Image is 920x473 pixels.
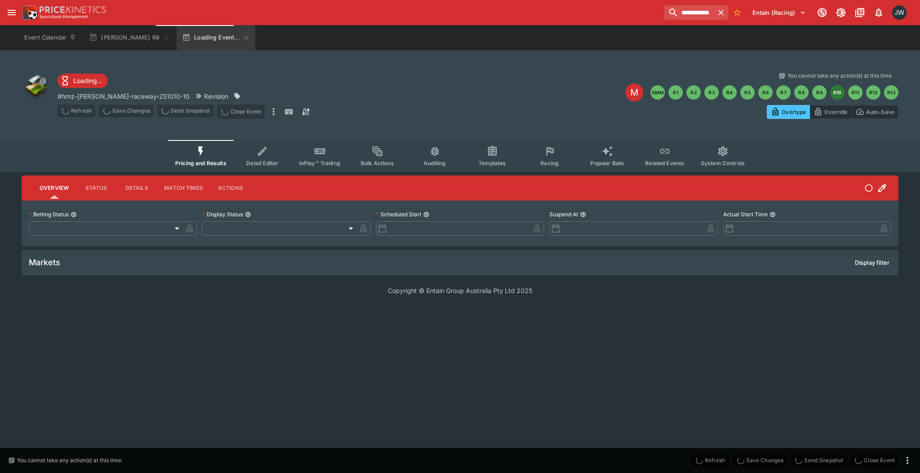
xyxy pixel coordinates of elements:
img: PriceKinetics [40,6,106,13]
p: Betting Status [29,210,69,218]
button: Status [76,177,116,199]
button: R12 [866,85,880,100]
button: R8 [794,85,809,100]
span: InPlay™ Trading [299,160,341,166]
p: You cannot take any action(s) at this time. [787,72,893,80]
button: R10 [830,85,845,100]
span: Popular Bets [590,160,624,166]
h5: Markets [29,257,60,267]
button: Auto-Save [851,105,898,119]
button: R11 [848,85,862,100]
button: Match Times [157,177,210,199]
span: Detail Editor [246,160,278,166]
img: PriceKinetics Logo [20,4,38,22]
button: Suspend At [580,211,586,218]
button: Overview [32,177,76,199]
button: Documentation [852,4,868,21]
button: Actual Start Time [770,211,776,218]
button: Display filter [849,255,895,270]
span: Pricing and Results [175,160,226,166]
span: Templates [478,160,506,166]
button: R2 [686,85,701,100]
p: Scheduled Start [376,210,421,218]
span: Bulk Actions [361,160,394,166]
button: R7 [776,85,791,100]
span: Auditing [424,160,446,166]
button: [PERSON_NAME] R8 [84,25,175,50]
button: R1 [668,85,683,100]
button: SMM [650,85,665,100]
p: Auto-Save [866,107,894,117]
button: Overtype [767,105,810,119]
div: Start From [767,105,898,119]
p: Revision [204,92,228,101]
p: Loading... [73,76,102,85]
button: Toggle light/dark mode [833,4,849,21]
div: Edit Meeting [625,83,643,101]
button: Actions [210,177,251,199]
input: search [664,5,714,20]
div: Event type filters [168,140,752,172]
button: R3 [704,85,719,100]
button: No Bookmarks [730,5,744,20]
button: open drawer [4,4,20,21]
span: System Controls [701,160,745,166]
img: Sportsbook Management [40,15,88,19]
button: Connected to PK [814,4,830,21]
img: other.png [22,72,50,101]
span: Racing [540,160,559,166]
button: Event Calendar [19,25,82,50]
button: Loading Event... [177,25,255,50]
div: Jayden Wyke [892,5,907,20]
button: Override [809,105,851,119]
button: R4 [722,85,737,100]
p: Copy To Clipboard [57,92,190,101]
button: Scheduled Start [423,211,429,218]
p: Suspend At [549,210,578,218]
p: Override [824,107,847,117]
p: Actual Start Time [723,210,768,218]
button: more [902,455,913,466]
nav: pagination navigation [650,85,898,100]
button: R6 [758,85,773,100]
button: R13 [884,85,898,100]
button: Details [116,177,157,199]
button: Betting Status [71,211,77,218]
button: Notifications [871,4,887,21]
p: Overtype [782,107,806,117]
button: R9 [812,85,827,100]
button: R5 [740,85,755,100]
button: Select Tenant [747,5,811,20]
button: more [268,105,279,119]
button: Display Status [245,211,251,218]
button: Jayden Wyke [889,3,909,22]
p: You cannot take any action(s) at this time. [17,456,123,464]
span: Related Events [645,160,684,166]
p: Display Status [202,210,243,218]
